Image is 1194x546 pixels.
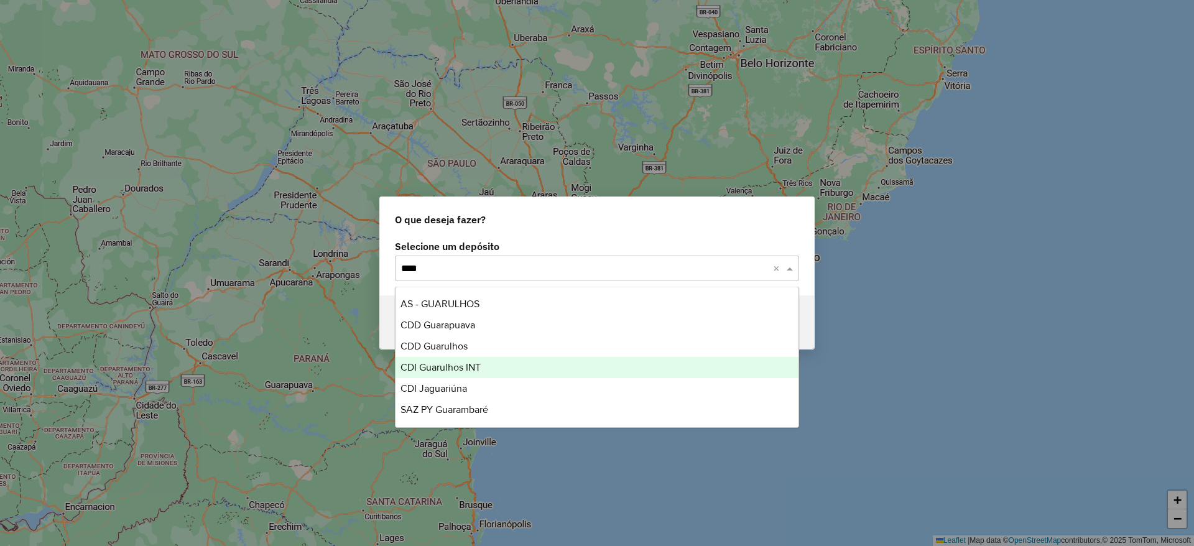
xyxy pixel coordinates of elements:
[400,362,481,372] span: CDI Guarulhos INT
[773,261,784,275] span: Clear all
[400,404,488,415] span: SAZ PY Guarambaré
[400,298,479,309] span: AS - GUARULHOS
[400,341,468,351] span: CDD Guarulhos
[395,239,799,254] label: Selecione um depósito
[400,320,475,330] span: CDD Guarapuava
[395,212,486,227] span: O que deseja fazer?
[395,287,799,428] ng-dropdown-panel: Options list
[400,383,467,394] span: CDI Jaguariúna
